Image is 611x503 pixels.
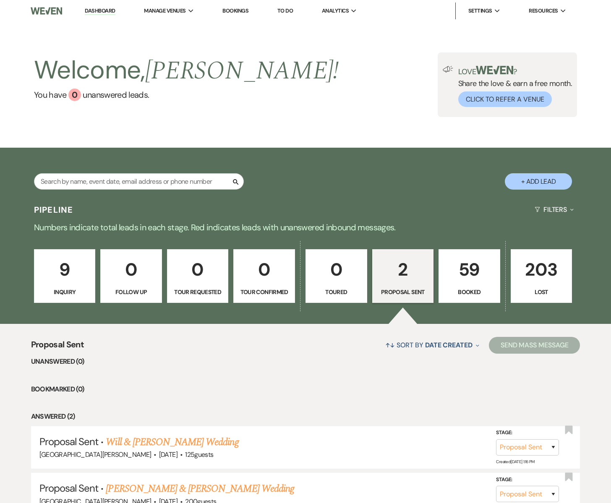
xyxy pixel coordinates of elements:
[476,66,513,74] img: weven-logo-green.svg
[239,287,290,297] p: Tour Confirmed
[34,173,244,190] input: Search by name, event date, email address or phone number
[489,337,580,354] button: Send Mass Message
[185,450,213,459] span: 125 guests
[34,249,96,303] a: 9Inquiry
[172,287,223,297] p: Tour Requested
[68,89,81,101] div: 0
[277,7,293,14] a: To Do
[222,7,248,14] a: Bookings
[516,287,567,297] p: Lost
[516,255,567,284] p: 203
[85,7,115,15] a: Dashboard
[458,91,552,107] button: Click to Refer a Venue
[106,435,238,450] a: Will & [PERSON_NAME] Wedding
[439,249,500,303] a: 59Booked
[145,52,339,90] span: [PERSON_NAME] !
[444,255,495,284] p: 59
[159,450,178,459] span: [DATE]
[425,341,473,349] span: Date Created
[3,221,608,234] p: Numbers indicate total leads in each stage. Red indicates leads with unanswered inbound messages.
[106,287,157,297] p: Follow Up
[372,249,434,303] a: 2Proposal Sent
[378,255,428,284] p: 2
[144,7,185,15] span: Manage Venues
[378,287,428,297] p: Proposal Sent
[505,173,572,190] button: + Add Lead
[233,249,295,303] a: 0Tour Confirmed
[100,249,162,303] a: 0Follow Up
[39,450,151,459] span: [GEOGRAPHIC_DATA][PERSON_NAME]
[39,482,99,495] span: Proposal Sent
[311,255,362,284] p: 0
[34,52,339,89] h2: Welcome,
[31,338,84,356] span: Proposal Sent
[106,481,294,496] a: [PERSON_NAME] & [PERSON_NAME] Wedding
[531,198,577,221] button: Filters
[468,7,492,15] span: Settings
[496,428,559,438] label: Stage:
[305,249,367,303] a: 0Toured
[31,384,580,395] li: Bookmarked (0)
[172,255,223,284] p: 0
[34,204,73,216] h3: Pipeline
[444,287,495,297] p: Booked
[39,435,99,448] span: Proposal Sent
[34,89,339,101] a: You have 0 unanswered leads.
[239,255,290,284] p: 0
[458,66,572,76] p: Love ?
[453,66,572,107] div: Share the love & earn a free month.
[31,411,580,422] li: Answered (2)
[31,356,580,367] li: Unanswered (0)
[39,287,90,297] p: Inquiry
[31,2,62,20] img: Weven Logo
[511,249,572,303] a: 203Lost
[496,475,559,484] label: Stage:
[496,459,534,464] span: Created: [DATE] 1:16 PM
[322,7,349,15] span: Analytics
[39,255,90,284] p: 9
[311,287,362,297] p: Toured
[167,249,229,303] a: 0Tour Requested
[529,7,558,15] span: Resources
[385,341,395,349] span: ↑↓
[382,334,483,356] button: Sort By Date Created
[443,66,453,73] img: loud-speaker-illustration.svg
[106,255,157,284] p: 0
